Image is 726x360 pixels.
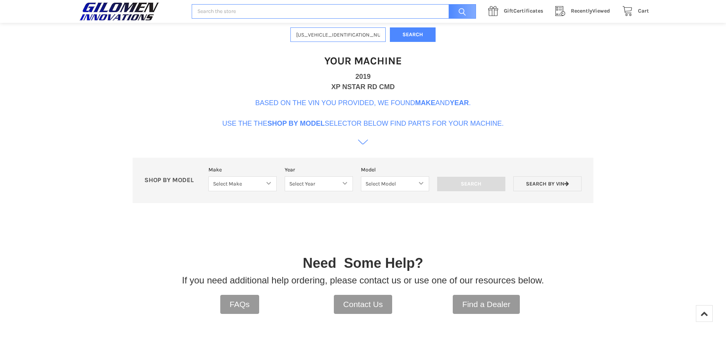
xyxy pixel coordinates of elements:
[141,176,205,184] p: SHOP BY MODEL
[638,8,649,14] span: Cart
[504,8,543,14] span: Certificates
[415,99,435,107] b: Make
[355,72,370,82] div: 2019
[437,177,505,191] input: Search
[445,4,476,19] input: Search
[450,99,469,107] b: Year
[324,54,402,67] h1: Your Machine
[331,82,394,92] div: XP NSTAR RD CMD
[361,166,429,174] label: Model
[504,8,513,14] span: Gift
[285,166,353,174] label: Year
[220,295,260,314] a: FAQs
[390,27,436,42] button: Search
[484,6,551,16] a: GiftCertificates
[571,8,592,14] span: Recently
[290,27,386,42] input: Enter VIN of your machine
[513,176,582,191] a: Search by VIN
[77,2,161,21] img: GILOMEN INNOVATIONS
[696,305,713,322] a: Top of Page
[453,295,520,314] a: Find a Dealer
[618,6,649,16] a: Cart
[182,274,544,287] p: If you need additional help ordering, please contact us or use one of our resources below.
[192,4,476,19] input: Search the store
[334,295,393,314] a: Contact Us
[222,98,504,129] p: Based on the VIN you provided, we found and . Use the the selector below find parts for your mach...
[551,6,618,16] a: RecentlyViewed
[303,253,423,274] p: Need Some Help?
[208,166,277,174] label: Make
[268,120,325,127] b: Shop By Model
[571,8,610,14] span: Viewed
[77,2,184,21] a: GILOMEN INNOVATIONS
